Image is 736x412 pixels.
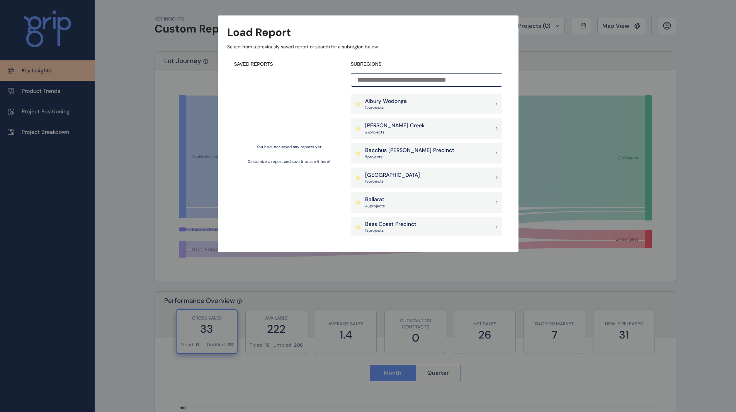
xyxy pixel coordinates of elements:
[257,144,321,150] p: You have not saved any reports yet
[365,97,407,105] p: Albury Wodonga
[365,228,416,233] p: 13 project s
[365,122,425,130] p: [PERSON_NAME] Creek
[365,221,416,228] p: Bass Coast Precinct
[234,61,344,68] h4: SAVED REPORTS
[365,171,420,179] p: [GEOGRAPHIC_DATA]
[365,179,420,184] p: 18 project s
[227,44,509,50] p: Select from a previously saved report or search for a subregion below...
[365,196,385,203] p: Ballarat
[365,147,454,154] p: Bacchus [PERSON_NAME] Precinct
[248,159,330,164] p: Customize a report and save it to see it here!
[351,61,502,68] h4: SUBREGIONS
[365,154,454,160] p: 5 project s
[365,203,385,209] p: 48 project s
[365,105,407,110] p: 15 project s
[365,130,425,135] p: 27 project s
[227,25,291,40] h3: Load Report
